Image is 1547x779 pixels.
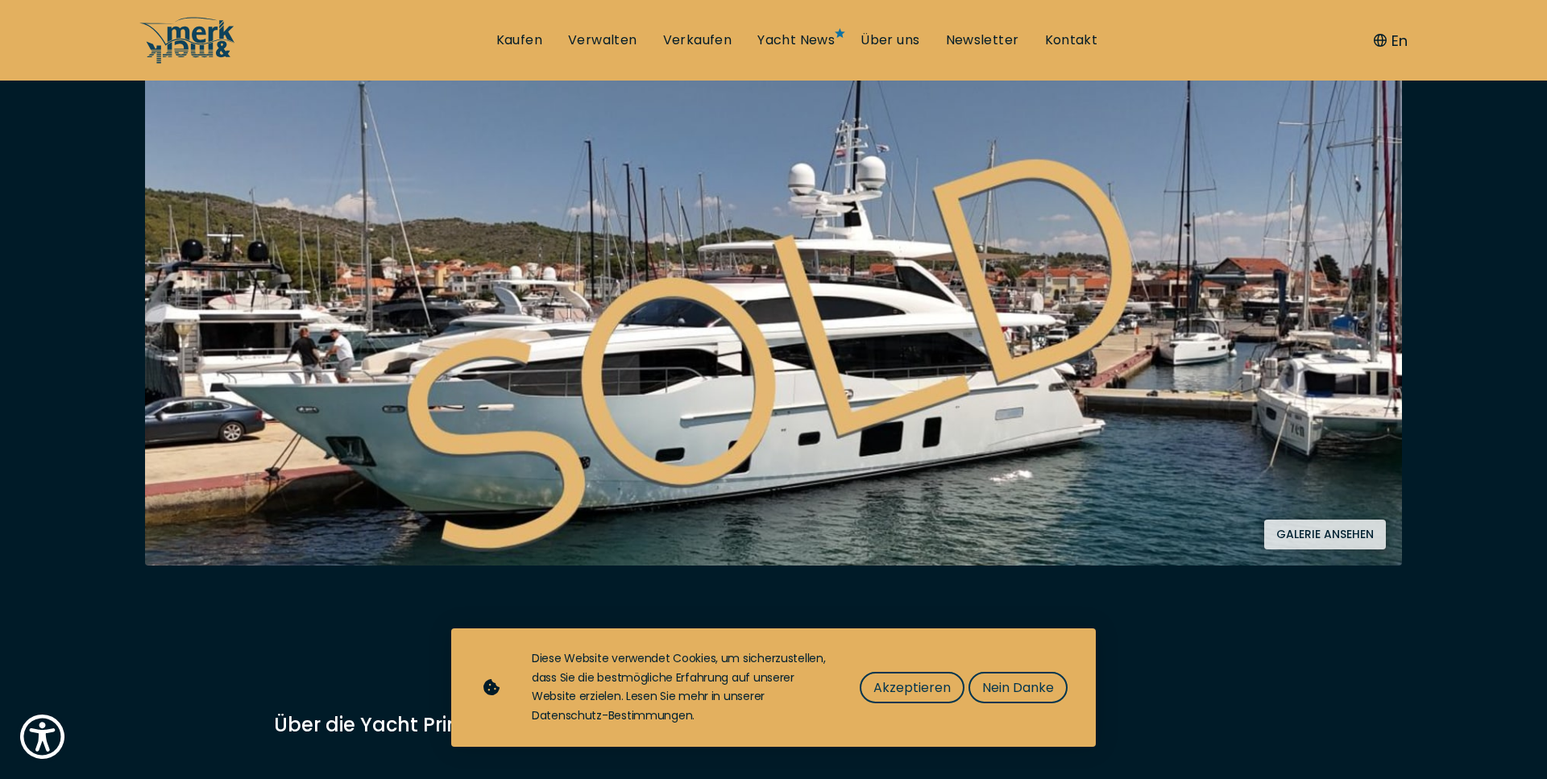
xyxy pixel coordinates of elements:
a: Verkaufen [663,31,732,49]
a: Kontakt [1045,31,1098,49]
button: En [1374,30,1408,52]
h3: Über die Yacht Princess 30M [274,711,753,739]
span: Nein Danke [982,677,1054,698]
button: Show Accessibility Preferences [16,711,68,763]
a: Yacht News [757,31,835,49]
button: Nein Danke [968,672,1068,703]
a: Verwalten [568,31,637,49]
a: Kaufen [496,31,542,49]
button: Galerie ansehen [1264,520,1386,549]
span: Akzeptieren [873,677,951,698]
a: Über uns [861,31,919,49]
img: Merk&Merk [145,75,1402,566]
button: Akzeptieren [860,672,964,703]
div: Diese Website verwendet Cookies, um sicherzustellen, dass Sie die bestmögliche Erfahrung auf unse... [532,649,827,726]
a: Datenschutz-Bestimmungen [532,707,692,723]
a: Newsletter [946,31,1019,49]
